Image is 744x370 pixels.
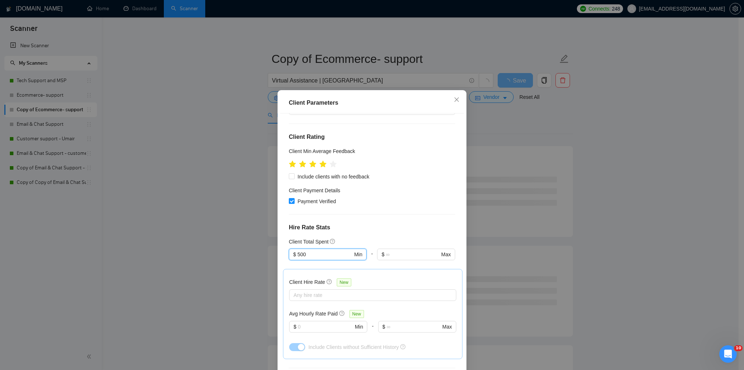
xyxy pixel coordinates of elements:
[387,323,441,331] input: ∞
[293,250,296,258] span: $
[339,310,345,316] span: question-circle
[289,186,340,194] h4: Client Payment Details
[400,344,405,349] span: question-circle
[319,161,327,168] span: star
[381,250,384,258] span: $
[289,223,455,232] h4: Hire Rate Stats
[337,278,351,286] span: New
[354,250,363,258] span: Min
[308,344,399,350] span: Include Clients without Sufficient History
[367,249,377,269] div: -
[349,310,364,318] span: New
[442,323,452,331] span: Max
[386,250,440,258] input: ∞
[454,97,460,102] span: close
[295,197,339,205] span: Payment Verified
[329,161,337,168] span: star
[289,238,328,246] h5: Client Total Spent
[355,323,363,331] span: Min
[327,279,332,285] span: question-circle
[294,323,296,331] span: $
[367,321,378,341] div: -
[330,238,336,244] span: question-circle
[734,345,743,351] span: 10
[309,161,316,168] span: star
[289,161,296,168] span: star
[298,323,353,331] input: 0
[298,250,353,258] input: 0
[289,98,455,107] div: Client Parameters
[295,173,372,181] span: Include clients with no feedback
[289,310,338,318] h5: Avg Hourly Rate Paid
[719,345,737,363] iframe: Intercom live chat
[289,278,325,286] h5: Client Hire Rate
[289,147,355,155] h5: Client Min Average Feedback
[447,90,466,110] button: Close
[441,250,451,258] span: Max
[299,161,306,168] span: star
[289,133,455,141] h4: Client Rating
[383,323,385,331] span: $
